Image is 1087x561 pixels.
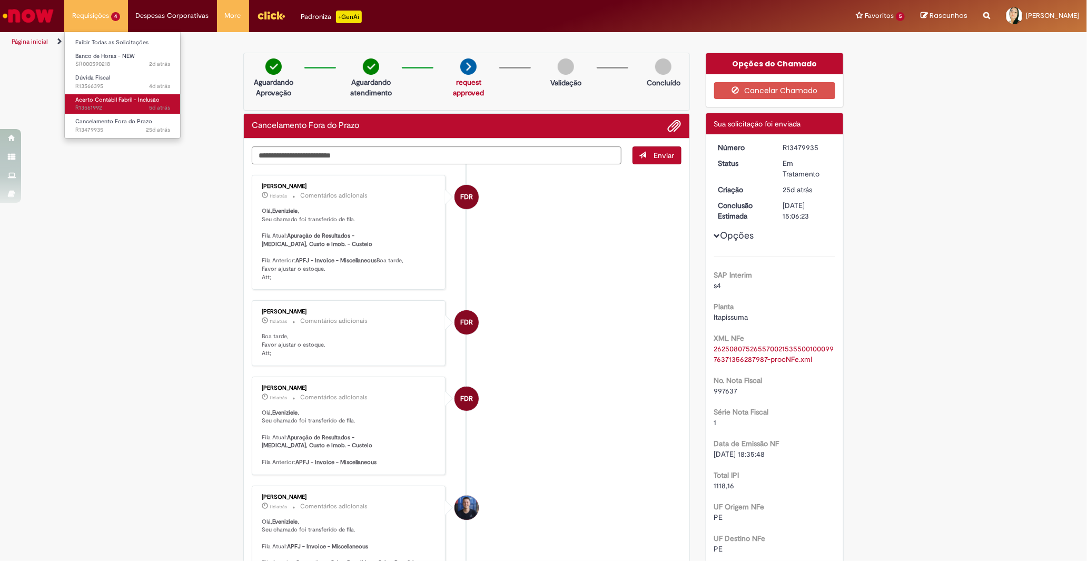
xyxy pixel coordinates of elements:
span: Requisições [72,11,109,21]
div: [PERSON_NAME] [262,309,437,315]
a: Página inicial [12,37,48,46]
span: Cancelamento Fora do Prazo [75,117,152,125]
a: Exibir Todas as Solicitações [65,37,181,48]
span: 25d atrás [783,185,812,194]
time: 18/09/2025 11:30:50 [270,318,287,324]
div: 04/09/2025 10:11:28 [783,184,832,195]
b: APFJ - Invoice - Miscellaneous [295,458,377,466]
dt: Criação [710,184,775,195]
b: UF Destino NFe [714,534,766,543]
b: No. Nota Fiscal [714,376,763,385]
button: Adicionar anexos [668,119,681,133]
b: Planta [714,302,734,311]
div: Fernando Da Rosa Moreira [454,185,479,209]
dt: Status [710,158,775,169]
b: SAP Interim [714,270,753,280]
time: 25/09/2025 12:16:28 [149,82,170,90]
span: 1 [714,418,717,427]
p: Concluído [647,77,680,88]
span: 11d atrás [270,504,287,510]
b: Série Nota Fiscal [714,407,769,417]
img: check-circle-green.png [265,58,282,75]
span: 2d atrás [149,60,170,68]
span: Acerto Contábil Fabril - Inclusão [75,96,160,104]
small: Comentários adicionais [300,502,368,511]
dt: Conclusão Estimada [710,200,775,221]
a: Rascunhos [921,11,967,21]
div: [PERSON_NAME] [262,183,437,190]
span: SR000590218 [75,60,170,68]
b: APFJ - Invoice - Miscellaneous [295,257,377,264]
p: +GenAi [336,11,362,23]
small: Comentários adicionais [300,393,368,402]
b: Eveniziele [272,409,298,417]
span: Favoritos [865,11,894,21]
span: 11d atrás [270,395,287,401]
span: 5 [896,12,905,21]
a: Aberto R13566395 : Dúvida Fiscal [65,72,181,92]
span: 5d atrás [149,104,170,112]
span: FDR [460,386,473,411]
time: 18/09/2025 11:16:39 [270,504,287,510]
b: Total IPI [714,470,739,480]
img: ServiceNow [1,5,55,26]
b: Eveniziele [272,207,298,215]
time: 24/09/2025 10:11:05 [149,104,170,112]
span: More [225,11,241,21]
span: [DATE] 18:35:48 [714,449,765,459]
span: FDR [460,184,473,210]
dt: Número [710,142,775,153]
div: Opções do Chamado [706,53,844,74]
time: 04/09/2025 10:11:30 [146,126,170,134]
span: Rascunhos [930,11,967,21]
h2: Cancelamento Fora do Prazo Histórico de tíquete [252,121,359,131]
a: Aberto R13561992 : Acerto Contábil Fabril - Inclusão [65,94,181,114]
p: Aguardando atendimento [345,77,397,98]
img: arrow-next.png [460,58,477,75]
span: PE [714,544,723,554]
time: 04/09/2025 10:11:28 [783,185,812,194]
ul: Requisições [64,32,181,139]
div: Fernando Da Rosa Moreira [454,310,479,334]
p: Olá, , Seu chamado foi transferido de fila. Fila Atual: Fila Anterior: Boa tarde, Favor ajustar o... [262,207,437,281]
span: Dúvida Fiscal [75,74,110,82]
span: 4d atrás [149,82,170,90]
a: request approved [453,77,484,97]
button: Enviar [633,146,681,164]
b: UF Origem NFe [714,502,765,511]
div: Wesley Wesley [454,496,479,520]
b: Eveniziele [272,518,298,526]
small: Comentários adicionais [300,317,368,326]
span: PE [714,513,723,522]
img: img-circle-grey.png [655,58,671,75]
b: APFJ - Invoice - Miscellaneous [287,543,368,550]
div: [PERSON_NAME] [262,385,437,391]
a: Aberto SR000590218 : Banco de Horas - NEW [65,51,181,70]
b: Apuração de Resultados - [MEDICAL_DATA], Custo e Imob. - Custeio [262,434,372,450]
span: 11d atrás [270,193,287,199]
span: s4 [714,281,722,290]
b: XML NFe [714,333,745,343]
div: Fernando Da Rosa Moreira [454,387,479,411]
div: Em Tratamento [783,158,832,179]
span: [PERSON_NAME] [1026,11,1079,20]
span: Banco de Horas - NEW [75,52,135,60]
p: Aguardando Aprovação [248,77,299,98]
div: Padroniza [301,11,362,23]
textarea: Digite sua mensagem aqui... [252,146,621,164]
span: 997637 [714,386,738,396]
img: img-circle-grey.png [558,58,574,75]
span: 25d atrás [146,126,170,134]
span: Enviar [654,151,675,160]
b: Apuração de Resultados - [MEDICAL_DATA], Custo e Imob. - Custeio [262,232,372,248]
time: 18/09/2025 11:30:50 [270,395,287,401]
span: Despesas Corporativas [136,11,209,21]
p: Boa tarde, Favor ajustar o estoque. Att; [262,332,437,357]
p: Validação [550,77,581,88]
span: 11d atrás [270,318,287,324]
img: check-circle-green.png [363,58,379,75]
span: FDR [460,310,473,335]
div: [DATE] 15:06:23 [783,200,832,221]
img: click_logo_yellow_360x200.png [257,7,285,23]
span: 1118,16 [714,481,735,490]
